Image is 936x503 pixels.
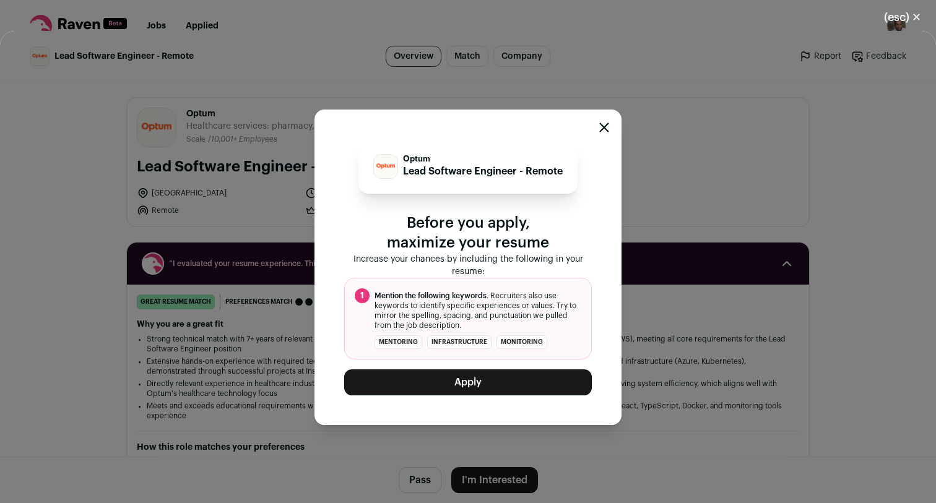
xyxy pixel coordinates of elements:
[374,155,397,178] img: 376ce2308abb7868d27d6bbf9139e6d572da7d7426218e43eb8ec57d9e48ff1a.jpg
[344,253,592,278] p: Increase your chances by including the following in your resume:
[375,335,422,349] li: mentoring
[496,335,547,349] li: monitoring
[344,369,592,395] button: Apply
[344,213,592,253] p: Before you apply, maximize your resume
[403,154,563,164] p: Optum
[427,335,492,349] li: infrastructure
[375,292,487,299] span: Mention the following keywords
[355,288,370,303] span: 1
[375,291,581,330] span: . Recruiters also use keywords to identify specific experiences or values. Try to mirror the spel...
[599,123,609,132] button: Close modal
[869,4,936,31] button: Close modal
[403,164,563,179] p: Lead Software Engineer - Remote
